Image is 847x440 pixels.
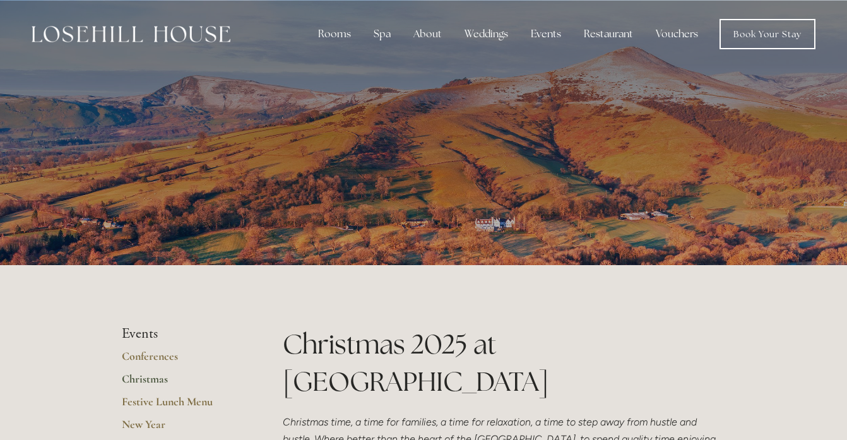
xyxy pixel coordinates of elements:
div: Rooms [308,21,361,47]
div: Events [521,21,571,47]
div: Restaurant [574,21,643,47]
a: Festive Lunch Menu [122,395,242,417]
a: Christmas [122,372,242,395]
li: Events [122,326,242,342]
a: Book Your Stay [720,19,815,49]
div: About [403,21,452,47]
img: Losehill House [32,26,230,42]
a: Vouchers [646,21,708,47]
div: Weddings [454,21,518,47]
h1: Christmas 2025 at [GEOGRAPHIC_DATA] [283,326,725,400]
a: New Year [122,417,242,440]
div: Spa [364,21,401,47]
a: Conferences [122,349,242,372]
